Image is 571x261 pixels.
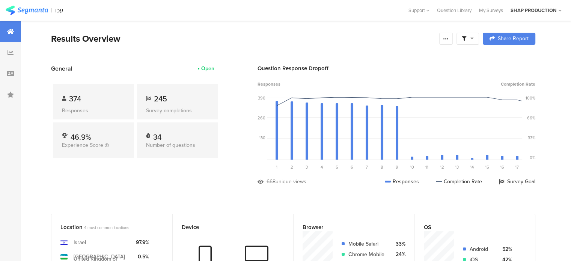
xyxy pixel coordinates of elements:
div: | [51,6,52,15]
span: 2 [291,164,293,170]
div: Survey Goal [499,178,535,186]
div: Browser [303,223,393,231]
div: 52% [499,245,512,253]
div: Mobile Safari [348,240,386,248]
span: 12 [440,164,444,170]
span: 6 [351,164,353,170]
div: 100% [526,95,535,101]
div: 0.5% [136,253,149,261]
span: Completion Rate [501,81,535,88]
span: 10 [410,164,414,170]
div: 390 [258,95,265,101]
div: Survey completions [146,107,209,115]
span: 9 [396,164,398,170]
span: 7 [366,164,368,170]
div: 34 [153,131,161,139]
span: 17 [515,164,519,170]
div: 260 [258,115,265,121]
div: Device [182,223,272,231]
div: Completion Rate [436,178,482,186]
div: 66% [527,115,535,121]
div: Chrome Mobile [348,250,386,258]
div: Open [201,65,214,72]
a: Question Library [433,7,475,14]
span: Experience Score [62,141,103,149]
span: 1 [276,164,277,170]
span: Number of questions [146,141,195,149]
div: עכו [55,7,63,14]
span: 4 [321,164,323,170]
div: Israel [74,238,86,246]
span: Responses [258,81,280,88]
span: 13 [455,164,459,170]
img: segmanta logo [6,6,48,15]
div: 97.9% [136,238,149,246]
div: 130 [259,135,265,141]
div: OS [424,223,514,231]
div: Responses [385,178,419,186]
div: 33% [528,135,535,141]
div: Responses [62,107,125,115]
span: 11 [425,164,428,170]
span: 14 [470,164,474,170]
span: Share Report [498,36,529,41]
span: 245 [154,93,167,104]
div: SHAP PRODUCTION [511,7,556,14]
div: 668 [267,178,276,186]
div: Results Overview [51,32,435,45]
div: unique views [276,178,306,186]
a: My Surveys [475,7,507,14]
span: 15 [485,164,489,170]
span: 3 [306,164,308,170]
span: 46.9% [71,131,91,143]
div: 33% [392,240,405,248]
div: Support [408,5,429,16]
span: General [51,64,72,73]
div: Android [470,245,493,253]
span: 8 [381,164,383,170]
div: 0% [530,155,535,161]
div: Location [60,223,151,231]
div: Question Response Dropoff [258,64,535,72]
span: 5 [336,164,338,170]
span: 4 most common locations [84,225,129,231]
span: 374 [69,93,81,104]
div: [GEOGRAPHIC_DATA] [74,253,125,261]
span: 16 [500,164,504,170]
div: 24% [392,250,405,258]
